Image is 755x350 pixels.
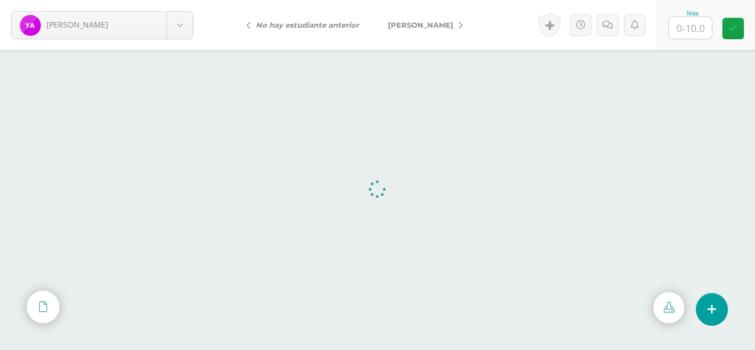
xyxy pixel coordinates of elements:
a: No hay estudiante anterior [238,12,374,38]
span: [PERSON_NAME] [46,19,108,30]
div: Nota [668,11,717,17]
input: 0-10.0 [669,17,712,39]
a: [PERSON_NAME] [374,12,471,38]
i: No hay estudiante anterior [256,20,359,29]
img: 8670c61b81050fdfe7b545c4ce0069ec.png [20,15,41,36]
span: [PERSON_NAME] [388,20,453,29]
a: [PERSON_NAME] [12,12,193,39]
